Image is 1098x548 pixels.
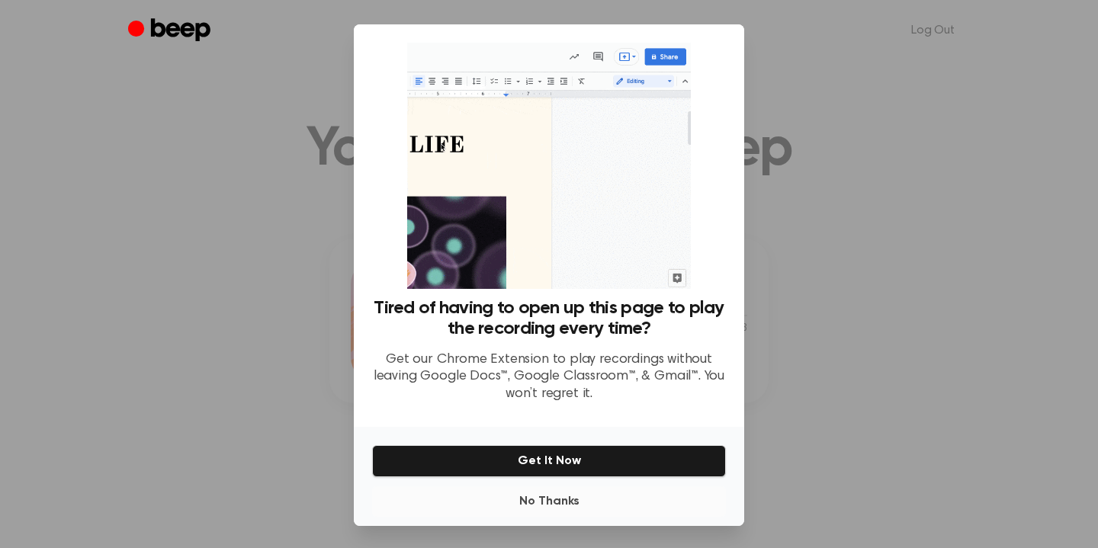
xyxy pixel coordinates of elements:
[128,16,214,46] a: Beep
[896,12,970,49] a: Log Out
[372,445,726,477] button: Get It Now
[372,486,726,517] button: No Thanks
[372,298,726,339] h3: Tired of having to open up this page to play the recording every time?
[407,43,690,289] img: Beep extension in action
[372,351,726,403] p: Get our Chrome Extension to play recordings without leaving Google Docs™, Google Classroom™, & Gm...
